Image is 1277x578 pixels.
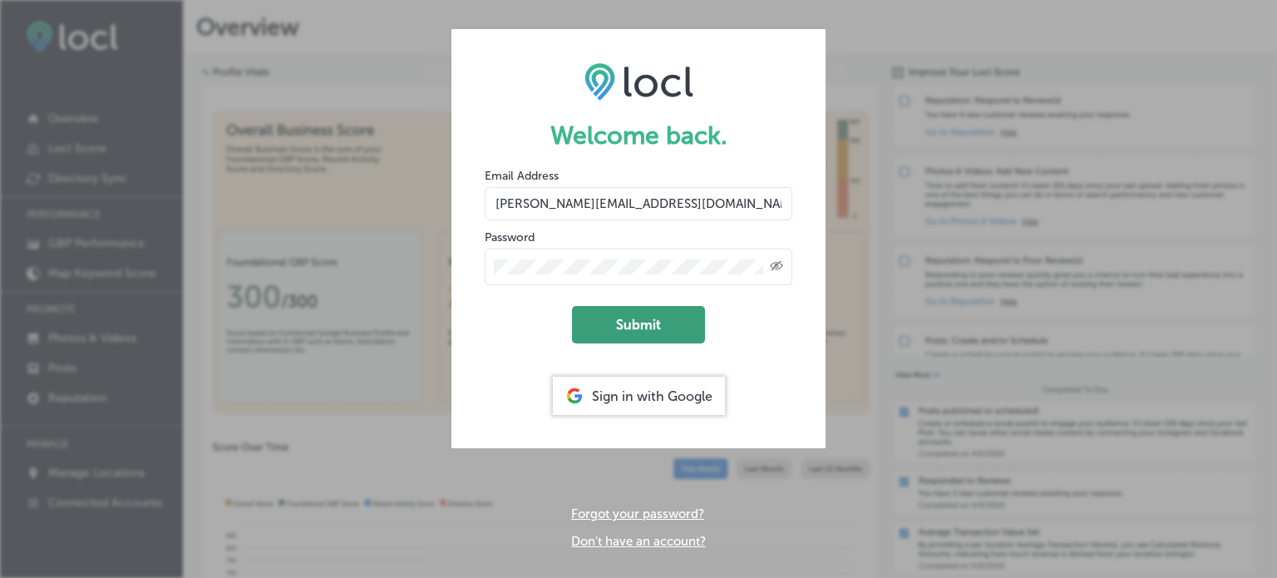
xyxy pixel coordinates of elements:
a: Forgot your password? [571,506,704,521]
h1: Welcome back. [485,121,792,151]
img: LOCL logo [584,62,693,101]
label: Email Address [485,169,559,183]
keeper-lock: Open Keeper Popup [741,257,761,277]
button: Submit [572,306,705,343]
label: Password [485,230,535,245]
div: Sign in with Google [553,377,725,415]
span: Toggle password visibility [770,259,783,274]
a: Don't have an account? [571,534,706,549]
